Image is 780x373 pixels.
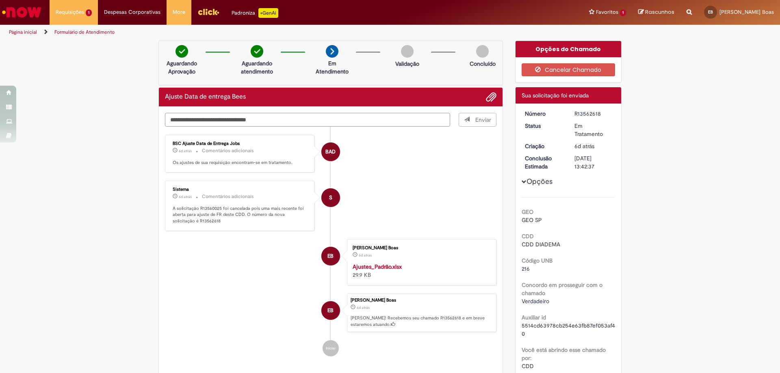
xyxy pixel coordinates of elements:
[173,8,185,16] span: More
[522,257,552,264] b: Código UNB
[522,346,606,362] b: Você está abrindo esse chamado por:
[522,216,542,224] span: GEO SP
[486,92,496,102] button: Adicionar anexos
[179,149,192,153] span: 6d atrás
[351,315,492,328] p: [PERSON_NAME]! Recebemos seu chamado R13562618 e em breve estaremos atuando.
[357,305,370,310] time: 24/09/2025 11:42:34
[519,110,569,118] dt: Número
[395,60,419,68] p: Validação
[104,8,160,16] span: Despesas Corporativas
[574,122,612,138] div: Em Tratamento
[202,147,254,154] small: Comentários adicionais
[165,93,246,101] h2: Ajuste Data de entrega Bees Histórico de tíquete
[353,263,488,279] div: 29.9 KB
[638,9,674,16] a: Rascunhos
[708,9,713,15] span: EB
[202,193,254,200] small: Comentários adicionais
[574,154,612,170] div: [DATE] 13:42:37
[522,281,602,297] b: Concordo em prosseguir com o chamado
[179,149,192,153] time: 24/09/2025 12:15:07
[258,8,278,18] p: +GenAi
[519,154,569,170] dt: Conclusão Estimada
[321,247,340,265] div: Enzo Yukio Ribeiro Vilas Boas
[620,9,626,16] span: 1
[325,142,336,162] span: BAD
[574,142,594,150] time: 24/09/2025 11:42:34
[1,4,43,20] img: ServiceNow
[312,59,352,75] p: Em Atendimento
[237,59,277,75] p: Aguardando atendimento
[9,29,37,35] a: Página inicial
[522,92,589,99] span: Sua solicitação foi enviada
[401,45,414,58] img: img-circle-grey.png
[232,8,278,18] div: Padroniza
[470,60,496,68] p: Concluído
[351,298,492,303] div: [PERSON_NAME] Boas
[596,8,618,16] span: Favoritos
[165,293,496,332] li: Enzo Yukio Ribeiro Vilas Boas
[327,301,334,320] span: EB
[6,25,514,40] ul: Trilhas de página
[197,6,219,18] img: click_logo_yellow_360x200.png
[173,205,308,224] p: A solicitação R13560025 foi cancelada pois uma mais recente foi aberta para ajuste de FR deste CD...
[719,9,774,15] span: [PERSON_NAME] Boas
[516,41,622,57] div: Opções do Chamado
[179,194,192,199] span: 6d atrás
[326,45,338,58] img: arrow-next.png
[165,113,450,127] textarea: Digite sua mensagem aqui...
[86,9,92,16] span: 1
[173,141,308,146] div: BSC Ajuste Data de Entrega Jobs
[165,127,496,365] ul: Histórico de tíquete
[519,122,569,130] dt: Status
[522,208,533,216] b: GEO
[574,142,612,150] div: 24/09/2025 11:42:34
[173,187,308,192] div: Sistema
[54,29,115,35] a: Formulário de Atendimento
[522,241,560,248] span: CDD DIADEMA
[162,59,201,75] p: Aguardando Aprovação
[522,322,615,337] span: 5514cd63978cb254e63fb87ef053af40
[251,45,263,58] img: check-circle-green.png
[359,253,372,258] span: 6d atrás
[359,253,372,258] time: 24/09/2025 11:42:29
[574,110,612,118] div: R13562618
[519,142,569,150] dt: Criação
[327,246,334,266] span: EB
[522,63,615,76] button: Cancelar Chamado
[522,265,530,272] span: 216
[645,8,674,16] span: Rascunhos
[321,301,340,320] div: Enzo Yukio Ribeiro Vilas Boas
[175,45,188,58] img: check-circle-green.png
[321,142,340,161] div: BSC Ajuste Data de Entrega Jobs
[522,362,534,370] span: CDD
[522,233,534,240] b: CDD
[353,246,488,250] div: [PERSON_NAME] Boas
[321,188,340,207] div: System
[357,305,370,310] span: 6d atrás
[476,45,489,58] img: img-circle-grey.png
[353,263,402,270] a: Ajustes_Padrão.xlsx
[522,298,549,305] span: Verdadeiro
[179,194,192,199] time: 24/09/2025 11:42:44
[574,142,594,150] span: 6d atrás
[329,188,332,207] span: S
[173,160,308,166] p: Os ajustes de sua requisição encontram-se em tratamento.
[522,314,546,321] b: Auxiliar id
[56,8,84,16] span: Requisições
